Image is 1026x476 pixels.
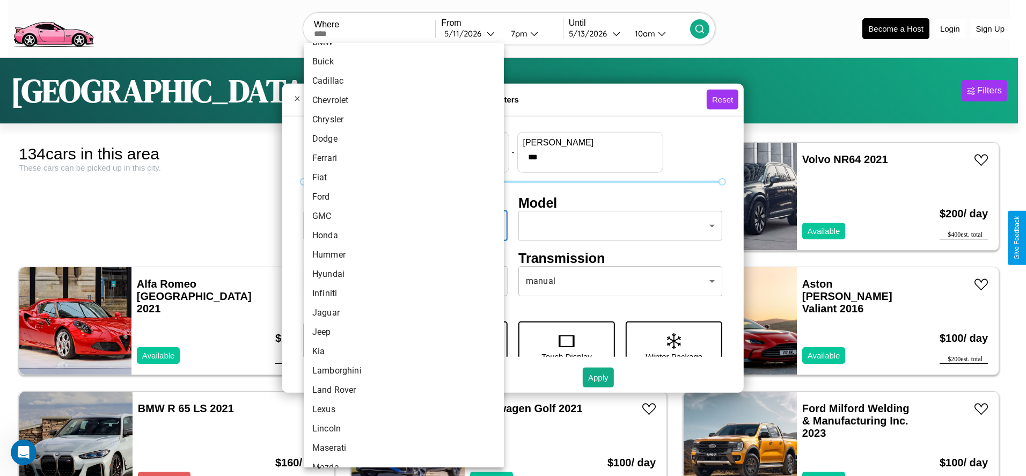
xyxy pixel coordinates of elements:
li: Cadillac [304,71,504,91]
li: Buick [304,52,504,71]
li: Maserati [304,438,504,458]
li: Dodge [304,129,504,149]
li: Jeep [304,323,504,342]
li: Kia [304,342,504,361]
li: Land Rover [304,380,504,400]
li: Infiniti [304,284,504,303]
li: Honda [304,226,504,245]
li: Ferrari [304,149,504,168]
li: Lamborghini [304,361,504,380]
li: GMC [304,207,504,226]
li: Ford [304,187,504,207]
li: Lexus [304,400,504,419]
li: Hyundai [304,265,504,284]
li: Jaguar [304,303,504,323]
li: Chrysler [304,110,504,129]
div: Give Feedback [1013,216,1021,260]
iframe: Intercom live chat [11,440,36,465]
li: Fiat [304,168,504,187]
li: Chevrolet [304,91,504,110]
li: Lincoln [304,419,504,438]
li: Hummer [304,245,504,265]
